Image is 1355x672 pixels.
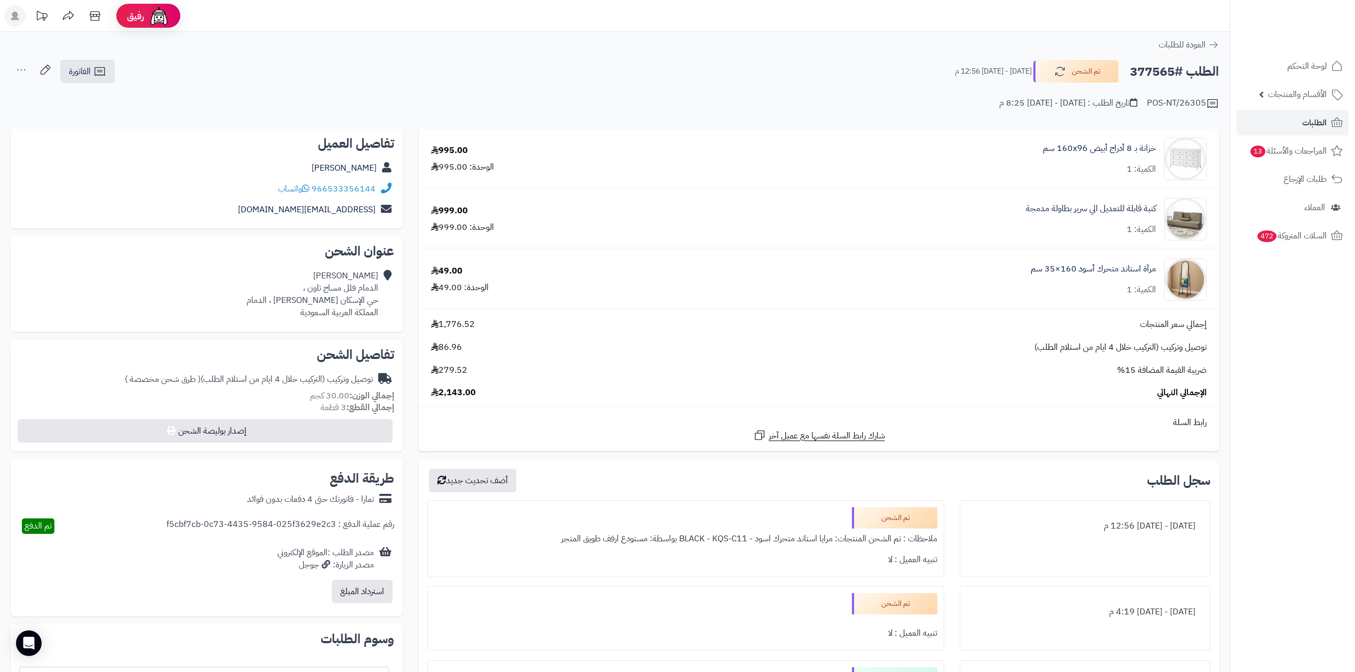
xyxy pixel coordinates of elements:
[429,469,516,492] button: أضف تحديث جديد
[312,182,376,195] a: 966533356144
[1130,61,1219,83] h2: الطلب #377565
[431,221,494,234] div: الوحدة: 999.00
[127,10,144,22] span: رفيق
[753,429,885,442] a: شارك رابط السلة نفسها مع عميل آخر
[310,389,394,402] small: 30.00 كجم
[1250,146,1265,157] span: 13
[1287,59,1327,74] span: لوحة التحكم
[349,389,394,402] strong: إجمالي الوزن:
[330,472,394,485] h2: طريقة الدفع
[431,145,468,157] div: 995.00
[166,518,394,534] div: رقم عملية الدفع : f5cbf7cb-0c73-4435-9584-025f3629e2c3
[431,318,475,331] span: 1,776.52
[1140,318,1207,331] span: إجمالي سعر المنتجات
[434,623,937,644] div: تنبيه العميل : لا
[1237,138,1349,164] a: المراجعات والأسئلة13
[1127,223,1156,236] div: الكمية: 1
[999,97,1137,109] div: تاريخ الطلب : [DATE] - [DATE] 8:25 م
[19,245,394,258] h2: عنوان الشحن
[431,341,462,354] span: 86.96
[1257,230,1277,242] span: 472
[431,364,467,377] span: 279.52
[1147,474,1210,487] h3: سجل الطلب
[1127,284,1156,296] div: الكمية: 1
[955,66,1032,77] small: [DATE] - [DATE] 12:56 م
[247,493,374,506] div: تمارا - فاتورتك حتى 4 دفعات بدون فوائد
[1157,387,1207,399] span: الإجمالي النهائي
[246,270,378,318] div: [PERSON_NAME] الدمام فلل مساج تاون ، حي الإسكان [PERSON_NAME] ، الدمام المملكة العربية السعودية
[1033,60,1119,83] button: تم الشحن
[1302,115,1327,130] span: الطلبات
[1159,38,1219,51] a: العودة للطلبات
[1237,195,1349,220] a: العملاء
[431,265,463,277] div: 49.00
[769,430,885,442] span: شارك رابط السلة نفسها مع عميل آخر
[277,547,374,571] div: مصدر الطلب :الموقع الإلكتروني
[346,401,394,414] strong: إجمالي القطع:
[423,417,1215,429] div: رابط السلة
[431,205,468,217] div: 999.00
[431,161,494,173] div: الوحدة: 995.00
[1031,263,1156,275] a: مرآة استاند متحرك أسود 160×35 سم
[28,5,55,29] a: تحديثات المنصة
[1147,97,1219,110] div: POS-NT/26305
[19,348,394,361] h2: تفاصيل الشحن
[1282,30,1345,52] img: logo-2.png
[1165,198,1206,241] img: 1747810535-1-90x90.jpg
[1043,142,1156,155] a: خزانة بـ 8 أدراج أبيض ‎160x96 سم‏
[1117,364,1207,377] span: ضريبة القيمة المضافة 15%
[25,519,52,532] span: تم الدفع
[148,5,170,27] img: ai-face.png
[431,387,476,399] span: 2,143.00
[1127,163,1156,175] div: الكمية: 1
[19,633,394,645] h2: وسوم الطلبات
[434,549,937,570] div: تنبيه العميل : لا
[1026,203,1156,215] a: كنبة قابلة للتعديل الي سرير بطاولة مدمجة
[16,630,42,656] div: Open Intercom Messenger
[125,373,201,386] span: ( طرق شحن مخصصة )
[1249,143,1327,158] span: المراجعات والأسئلة
[69,65,91,78] span: الفاتورة
[18,419,393,443] button: إصدار بوليصة الشحن
[19,137,394,150] h2: تفاصيل العميل
[1159,38,1206,51] span: العودة للطلبات
[1165,258,1206,301] img: 1753188072-1-90x90.jpg
[1237,53,1349,79] a: لوحة التحكم
[1165,138,1206,180] img: 1731233659-1-90x90.jpg
[1237,110,1349,135] a: الطلبات
[1237,223,1349,249] a: السلات المتروكة472
[1256,228,1327,243] span: السلات المتروكة
[312,162,377,174] a: [PERSON_NAME]
[332,580,393,603] button: استرداد المبلغ
[1304,200,1325,215] span: العملاء
[1268,87,1327,102] span: الأقسام والمنتجات
[277,559,374,571] div: مصدر الزيارة: جوجل
[852,593,937,614] div: تم الشحن
[967,516,1203,537] div: [DATE] - [DATE] 12:56 م
[238,203,376,216] a: [EMAIL_ADDRESS][DOMAIN_NAME]
[967,602,1203,622] div: [DATE] - [DATE] 4:19 م
[1237,166,1349,192] a: طلبات الإرجاع
[125,373,373,386] div: توصيل وتركيب (التركيب خلال 4 ايام من استلام الطلب)
[278,182,309,195] a: واتساب
[852,507,937,529] div: تم الشحن
[434,529,937,549] div: ملاحظات : تم الشحن المنتجات: مرايا استاند متحرك اسود - BLACK - KQS-C11 بواسطة: مستودع ارفف طويق ا...
[1284,172,1327,187] span: طلبات الإرجاع
[60,60,115,83] a: الفاتورة
[1034,341,1207,354] span: توصيل وتركيب (التركيب خلال 4 ايام من استلام الطلب)
[431,282,489,294] div: الوحدة: 49.00
[321,401,394,414] small: 3 قطعة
